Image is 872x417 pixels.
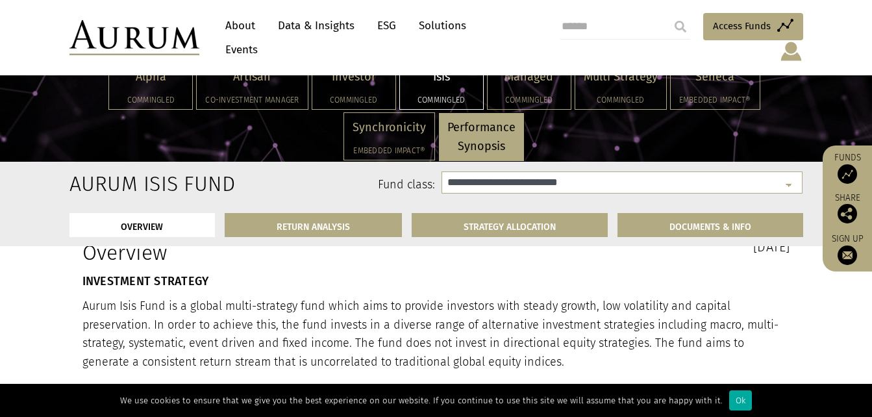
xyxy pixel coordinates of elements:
a: Sign up [829,233,866,265]
p: Aurum Isis Fund is a global multi-strategy fund which aims to provide investors with steady growt... [82,297,790,372]
h3: [DATE] [446,240,790,253]
a: DOCUMENTS & INFO [617,213,803,237]
strong: INVESTMENT STRATEGY [82,274,209,288]
a: RETURN ANALYSIS [225,213,402,237]
img: Share this post [838,204,857,223]
img: Sign up to our newsletter [838,246,857,265]
div: Share [829,194,866,223]
a: STRATEGY ALLOCATION [412,213,608,237]
h1: Overview [82,240,427,265]
div: Ok [729,390,752,411]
